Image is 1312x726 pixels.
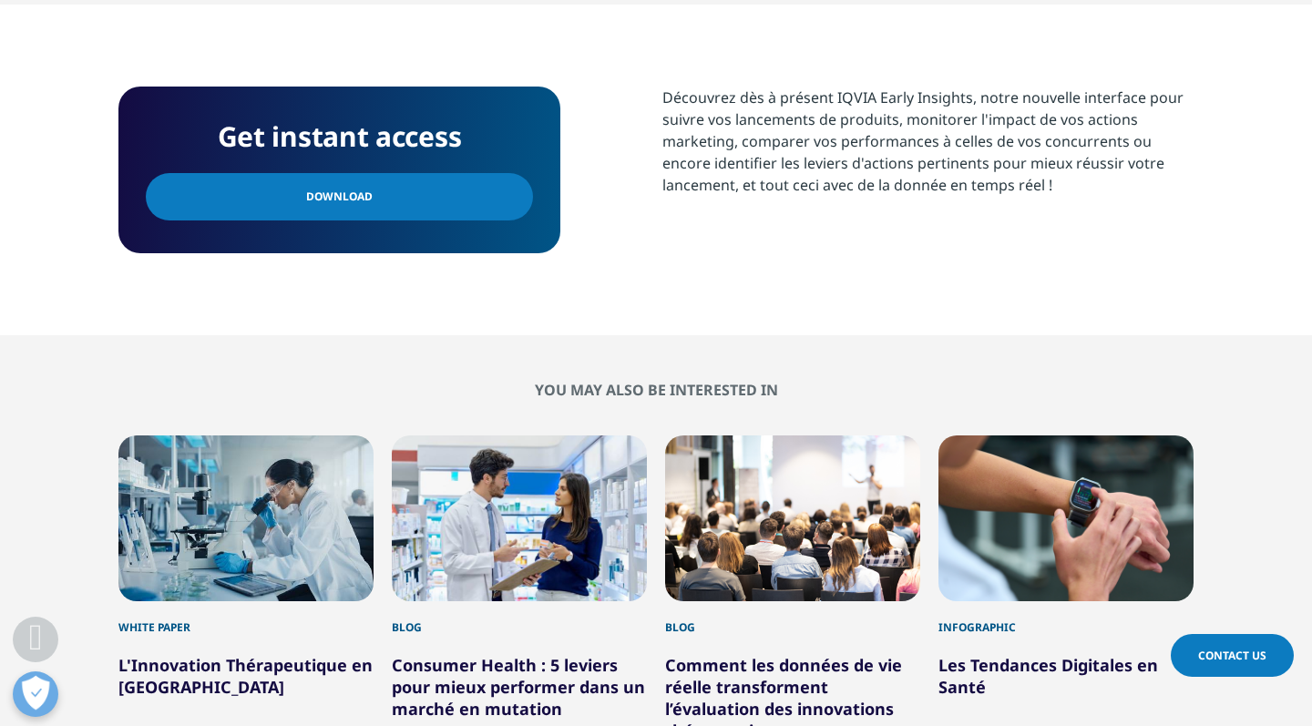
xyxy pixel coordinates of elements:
button: Open Preferences [13,671,58,717]
div: White Paper [118,601,374,636]
div: Blog [392,601,647,636]
a: L'Innovation Thérapeutique en [GEOGRAPHIC_DATA] [118,654,373,698]
h4: Get instant access [146,114,533,159]
div: Découvrez dès à présent IQVIA Early Insights, notre nouvelle interface pour suivre vos lancements... [662,87,1194,196]
span: Download [306,187,373,207]
a: Download [146,173,533,220]
div: Infographic [938,601,1194,636]
h2: You may also be interested in [118,381,1194,399]
div: Blog [665,601,920,636]
a: Consumer Health : 5 leviers pour mieux performer dans un marché en mutation [392,654,645,720]
a: Contact Us [1171,634,1294,677]
a: Les Tendances Digitales en Santé [938,654,1158,698]
span: Contact Us [1198,648,1266,663]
